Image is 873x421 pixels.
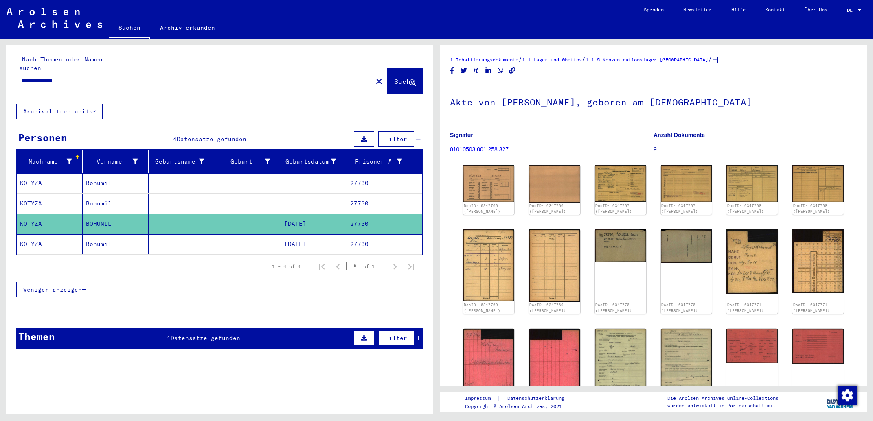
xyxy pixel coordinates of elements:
span: 4 [173,135,177,143]
div: Vorname [86,157,138,166]
img: 002.jpg [661,329,712,412]
button: Copy link [508,65,517,76]
p: Die Arolsen Archives Online-Collections [667,395,779,402]
img: 001.jpg [463,165,514,202]
p: 9 [654,145,857,154]
div: Geburtsname [152,157,204,166]
a: DocID: 6347766 ([PERSON_NAME]) [464,203,500,214]
div: Nachname [20,155,82,168]
h1: Akte von [PERSON_NAME], geboren am [DEMOGRAPHIC_DATA] [450,83,857,119]
mat-icon: close [374,76,384,86]
button: Share on LinkedIn [484,65,493,76]
mat-header-cell: Vorname [83,150,149,173]
mat-header-cell: Prisoner # [347,150,422,173]
img: 001.jpg [595,229,646,262]
button: Clear [371,73,387,89]
button: Share on Xing [472,65,480,76]
a: DocID: 6347769 ([PERSON_NAME]) [529,303,566,313]
button: Next page [387,258,403,275]
div: Prisoner # [350,155,412,168]
span: Datensätze gefunden [171,334,240,342]
span: Weniger anzeigen [23,286,82,293]
mat-cell: [DATE] [281,214,347,234]
a: Datenschutzerklärung [501,394,574,403]
button: Weniger anzeigen [16,282,93,297]
a: DocID: 6347768 ([PERSON_NAME]) [727,203,764,214]
span: / [518,56,522,63]
button: Suche [387,68,423,94]
mat-cell: Bohumil [83,194,149,214]
mat-cell: KOTYZA [17,234,83,254]
img: 001.jpg [463,329,514,396]
a: Impressum [465,394,497,403]
mat-cell: 27730 [347,173,422,193]
img: 002.jpg [529,165,580,202]
img: 002.jpg [792,329,844,364]
div: Prisoner # [350,157,402,166]
button: Previous page [330,258,346,275]
p: wurden entwickelt in Partnerschaft mit [667,402,779,409]
img: 001.jpg [726,229,778,294]
a: DocID: 6347766 ([PERSON_NAME]) [529,203,566,214]
a: DocID: 6347767 ([PERSON_NAME]) [661,203,698,214]
a: DocID: 6347767 ([PERSON_NAME]) [595,203,632,214]
span: Datensätze gefunden [177,135,246,143]
div: | [465,394,574,403]
img: 001.jpg [463,229,514,301]
button: Filter [378,131,414,147]
a: DocID: 6347771 ([PERSON_NAME]) [727,303,764,313]
mat-cell: 27730 [347,194,422,214]
button: Share on WhatsApp [496,65,505,76]
mat-cell: BOHUMIL [83,214,149,234]
mat-cell: KOTYZA [17,214,83,234]
img: 001.jpg [595,165,646,202]
button: Archival tree units [16,104,103,119]
button: Share on Twitter [460,65,468,76]
span: DE [847,7,856,13]
span: 1 [167,334,171,342]
a: 1 Inhaftierungsdokumente [450,57,518,63]
mat-header-cell: Geburtsname [149,150,215,173]
div: 1 – 4 of 4 [272,263,301,270]
a: DocID: 6347768 ([PERSON_NAME]) [793,203,830,214]
button: First page [314,258,330,275]
span: / [582,56,586,63]
img: 002.jpg [529,229,580,302]
mat-header-cell: Nachname [17,150,83,173]
div: Vorname [86,155,148,168]
a: 1.1 Lager und Ghettos [522,57,582,63]
mat-cell: 27730 [347,214,422,234]
img: 002.jpg [529,329,580,397]
mat-cell: KOTYZA [17,173,83,193]
div: Geburtsdatum [284,157,336,166]
div: Geburt‏ [218,155,281,168]
mat-header-cell: Geburtsdatum [281,150,347,173]
span: Filter [385,334,407,342]
a: 01010503 001.258.327 [450,146,509,153]
mat-cell: Bohumil [83,234,149,254]
img: 002.jpg [792,165,844,202]
span: Suche [394,77,415,85]
button: Last page [403,258,419,275]
img: Arolsen_neg.svg [7,8,102,28]
a: DocID: 6347769 ([PERSON_NAME]) [464,303,500,313]
b: Signatur [450,132,473,138]
img: Zustimmung ändern [838,386,857,405]
div: Themen [18,329,55,344]
img: 002.jpg [792,229,844,293]
a: Archiv erkunden [150,18,225,37]
a: DocID: 6347770 ([PERSON_NAME]) [595,303,632,313]
a: Suchen [109,18,150,39]
a: DocID: 6347770 ([PERSON_NAME]) [661,303,698,313]
mat-cell: KOTYZA [17,194,83,214]
p: Copyright © Arolsen Archives, 2021 [465,403,574,410]
div: Geburtsname [152,155,214,168]
mat-label: Nach Themen oder Namen suchen [19,56,103,72]
mat-header-cell: Geburt‏ [215,150,281,173]
img: 001.jpg [726,329,778,363]
div: Nachname [20,157,72,166]
a: DocID: 6347771 ([PERSON_NAME]) [793,303,830,313]
div: Geburt‏ [218,157,270,166]
button: Share on Facebook [448,65,456,76]
mat-cell: 27730 [347,234,422,254]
